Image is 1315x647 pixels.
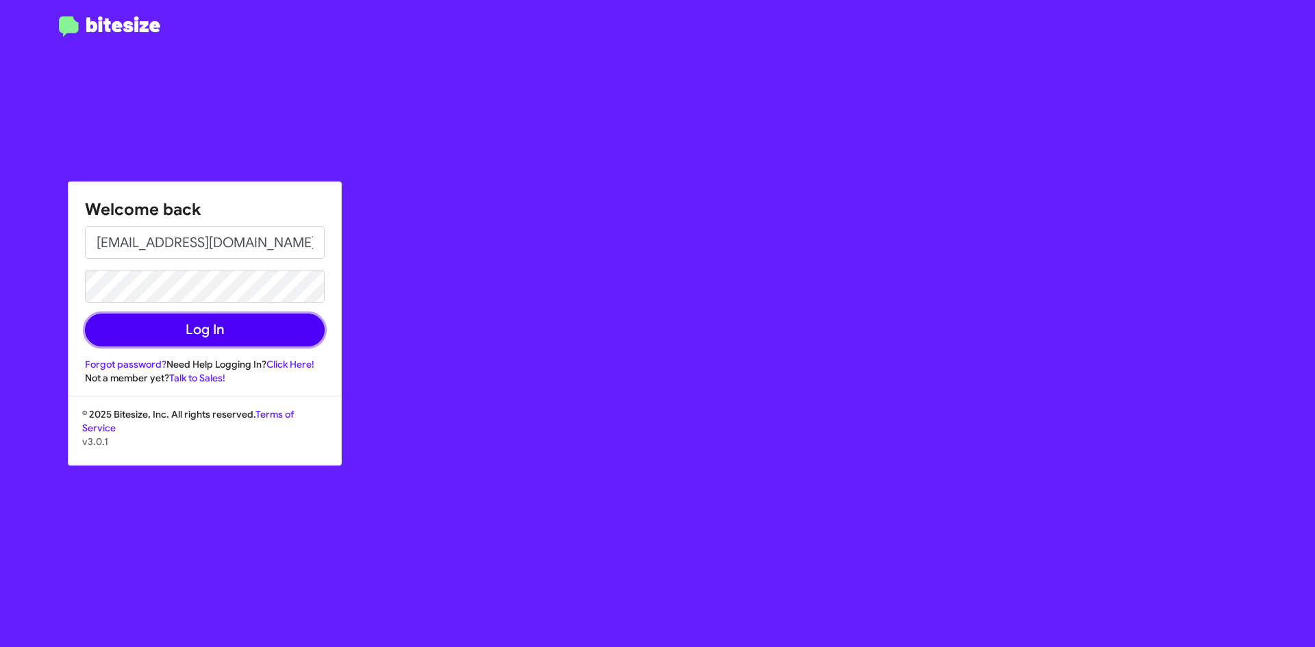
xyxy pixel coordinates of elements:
[85,358,166,370] a: Forgot password?
[85,226,325,259] input: Email address
[85,199,325,220] h1: Welcome back
[85,357,325,371] div: Need Help Logging In?
[85,371,325,385] div: Not a member yet?
[68,407,341,465] div: © 2025 Bitesize, Inc. All rights reserved.
[169,372,225,384] a: Talk to Sales!
[82,435,327,448] p: v3.0.1
[266,358,314,370] a: Click Here!
[85,314,325,346] button: Log In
